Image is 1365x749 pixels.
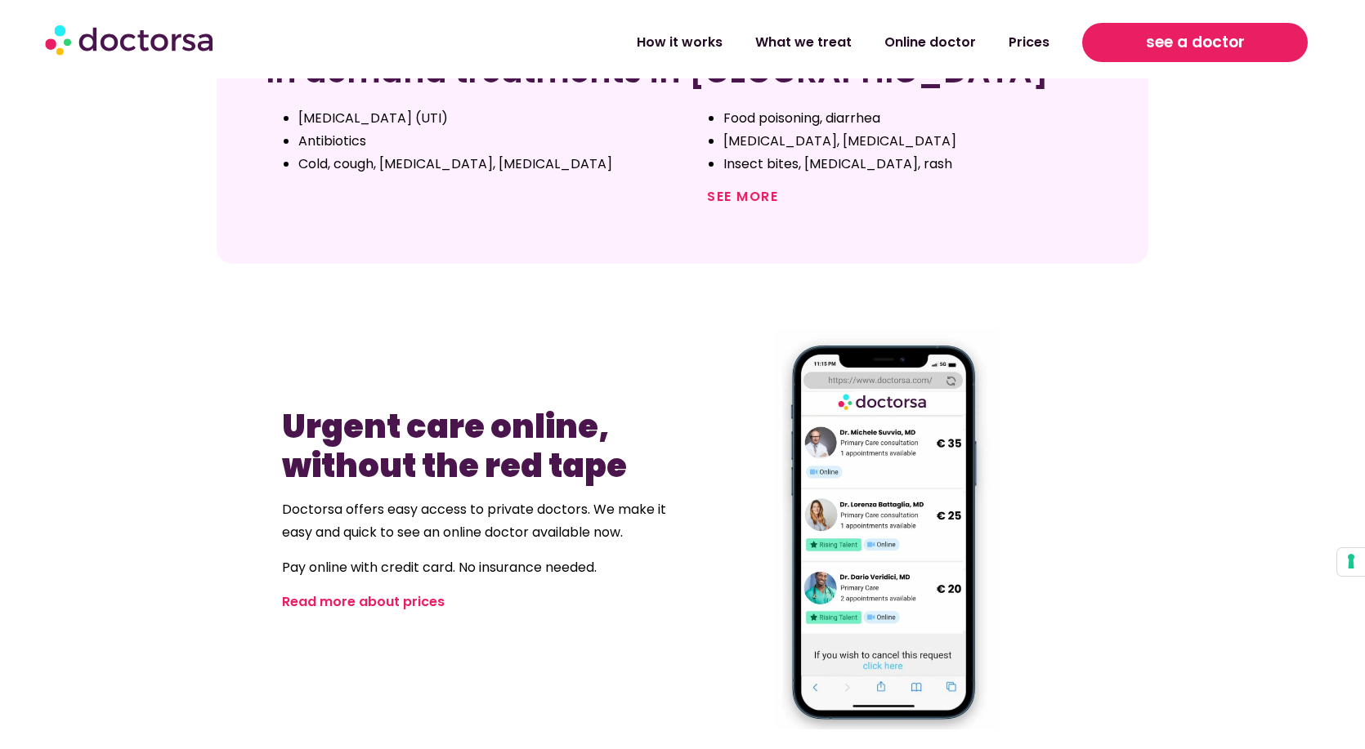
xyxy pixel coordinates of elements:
[739,24,868,61] a: What we treat
[723,153,1099,176] li: Insect bites, [MEDICAL_DATA], rash
[723,107,1099,130] li: Food poisoning, diarrhea
[723,130,1099,153] li: [MEDICAL_DATA], [MEDICAL_DATA]
[282,592,445,611] a: Read more about prices
[266,51,1099,91] h2: In demand treatments in [GEOGRAPHIC_DATA]
[992,24,1066,61] a: Prices
[620,24,739,61] a: How it works
[356,24,1066,61] nav: Menu
[1337,548,1365,576] button: Your consent preferences for tracking technologies
[1146,29,1245,56] span: see a doctor
[282,403,627,488] b: Urgent care online, without the red tape
[707,187,778,206] a: See more
[1082,23,1307,62] a: see a doctor
[298,153,674,176] li: Cold, cough, [MEDICAL_DATA], [MEDICAL_DATA]
[298,130,674,153] li: Antibiotics
[868,24,992,61] a: Online doctor
[282,556,674,579] p: Pay online with credit card. No insurance needed.
[282,498,674,544] p: Doctorsa offers easy access to private doctors. We make it easy and quick to see an online doctor...
[298,107,674,130] li: [MEDICAL_DATA] (UTI)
